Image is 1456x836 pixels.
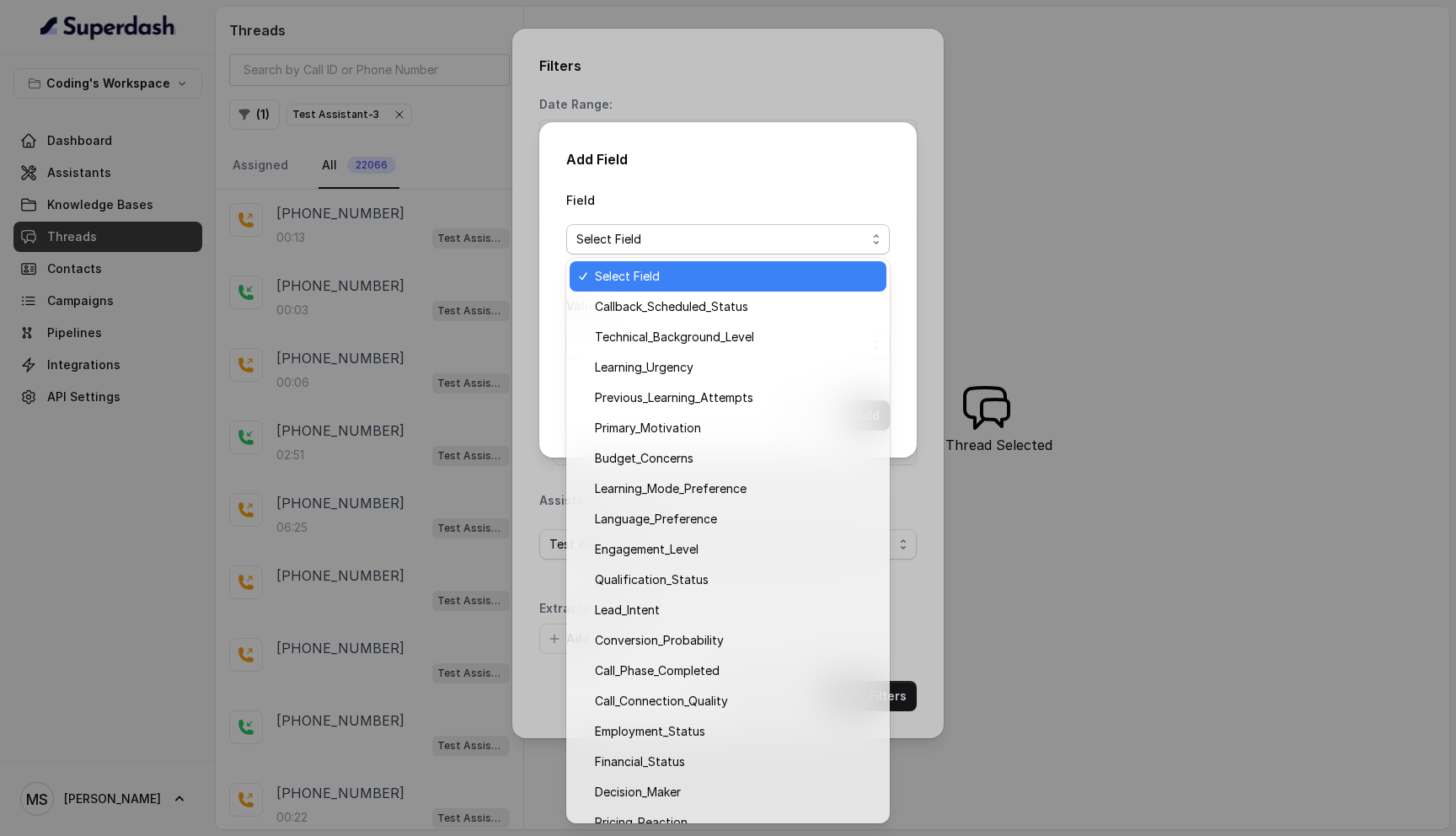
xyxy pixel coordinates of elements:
[595,570,876,590] span: Qualification_Status
[595,297,876,317] span: Callback_Scheduled_Status
[566,224,890,255] button: Select Field
[595,752,876,772] span: Financial_Status
[595,812,876,833] span: Pricing_Reaction
[595,479,876,499] span: Learning_Mode_Preference
[595,539,876,560] span: Engagement_Level
[595,388,876,408] span: Previous_Learning_Attempts
[595,630,876,651] span: Conversion_Probability
[595,448,876,469] span: Budget_Concerns
[595,327,876,347] span: Technical_Background_Level
[595,357,876,378] span: Learning_Urgency
[576,229,866,249] span: Select Field
[595,782,876,802] span: Decision_Maker
[595,600,876,620] span: Lead_Intent
[595,418,876,438] span: Primary_Motivation
[595,509,876,529] span: Language_Preference
[595,266,876,287] span: Select Field
[566,258,890,823] div: Select Field
[595,691,876,711] span: Call_Connection_Quality
[595,661,876,681] span: Call_Phase_Completed
[595,721,876,742] span: Employment_Status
